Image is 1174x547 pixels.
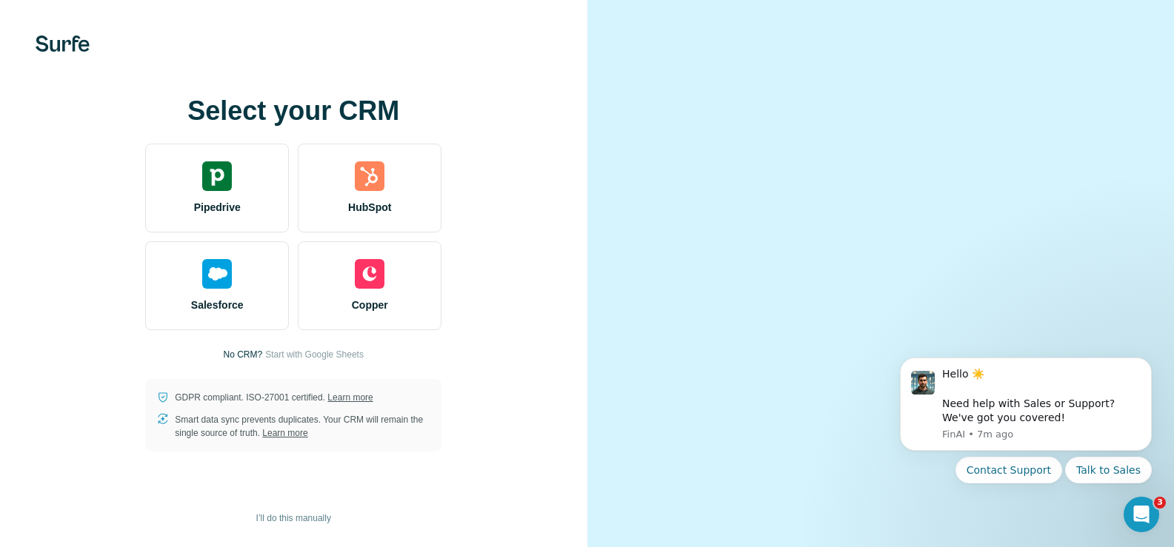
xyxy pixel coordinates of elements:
[194,200,241,215] span: Pipedrive
[175,413,430,440] p: Smart data sync prevents duplicates. Your CRM will remain the single source of truth.
[145,96,441,126] h1: Select your CRM
[256,511,331,525] span: I’ll do this manually
[262,428,307,438] a: Learn more
[1154,497,1166,509] span: 3
[202,259,232,289] img: salesforce's logo
[355,161,384,191] img: hubspot's logo
[1124,497,1159,532] iframe: Intercom live chat
[348,200,391,215] span: HubSpot
[327,392,373,403] a: Learn more
[878,339,1174,540] iframe: Intercom notifications message
[265,348,364,361] button: Start with Google Sheets
[36,36,90,52] img: Surfe's logo
[224,348,263,361] p: No CRM?
[202,161,232,191] img: pipedrive's logo
[352,298,388,312] span: Copper
[355,259,384,289] img: copper's logo
[246,507,341,529] button: I’ll do this manually
[175,391,373,404] p: GDPR compliant. ISO-27001 certified.
[191,298,244,312] span: Salesforce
